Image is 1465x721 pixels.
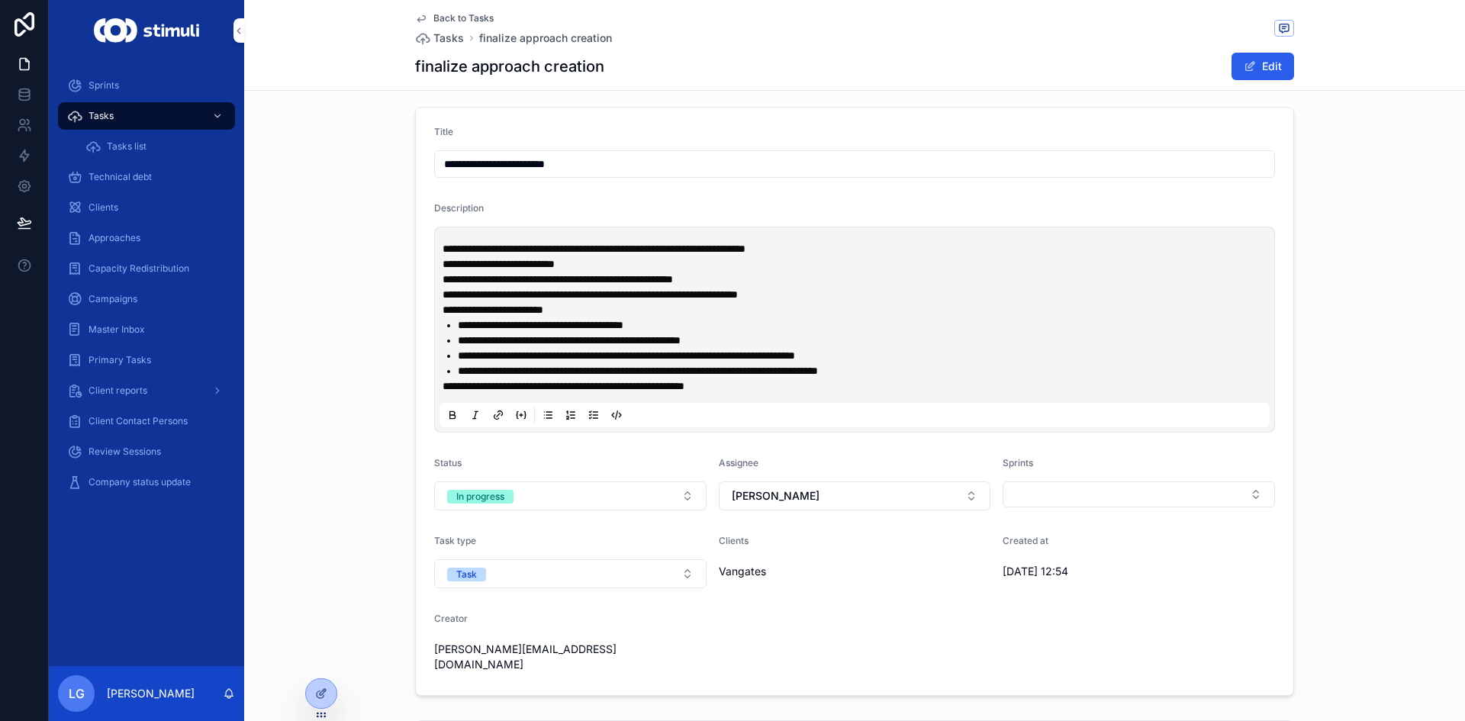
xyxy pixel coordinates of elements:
a: Campaigns [58,285,235,313]
span: Company status update [89,476,191,488]
div: Task [456,568,477,581]
a: Primary Tasks [58,346,235,374]
span: LG [69,684,85,703]
a: Capacity Redistribution [58,255,235,282]
span: Tasks [89,110,114,122]
div: scrollable content [49,61,244,516]
span: Title [434,126,453,137]
span: Vangates [719,564,766,579]
span: Back to Tasks [433,12,494,24]
a: Client reports [58,377,235,404]
span: Campaigns [89,293,137,305]
span: Description [434,202,484,214]
span: Capacity Redistribution [89,262,189,275]
span: Client Contact Persons [89,415,188,427]
p: [PERSON_NAME] [107,686,195,701]
span: Approaches [89,232,140,244]
span: Creator [434,613,468,624]
a: Company status update [58,468,235,496]
a: Sprints [58,72,235,99]
button: Select Button [434,559,707,588]
span: Sprints [1003,457,1033,468]
span: Client reports [89,385,147,397]
span: Created at [1003,535,1048,546]
a: Clients [58,194,235,221]
a: Tasks [58,102,235,130]
button: Select Button [719,481,991,510]
a: Master Inbox [58,316,235,343]
span: Clients [89,201,118,214]
span: Tasks [433,31,464,46]
a: Tasks [415,31,464,46]
span: [DATE] 12:54 [1003,564,1204,579]
div: In progress [456,490,504,504]
span: Assignee [719,457,758,468]
span: Tasks list [107,140,146,153]
button: Select Button [434,481,707,510]
span: Review Sessions [89,446,161,458]
a: Client Contact Persons [58,407,235,435]
img: App logo [94,18,198,43]
span: Sprints [89,79,119,92]
span: Primary Tasks [89,354,151,366]
a: Approaches [58,224,235,252]
span: Status [434,457,462,468]
span: Task type [434,535,476,546]
button: Select Button [1003,481,1275,507]
a: Review Sessions [58,438,235,465]
h1: finalize approach creation [415,56,604,77]
a: finalize approach creation [479,31,612,46]
button: Edit [1232,53,1294,80]
a: Technical debt [58,163,235,191]
span: [PERSON_NAME] [732,488,819,504]
a: Tasks list [76,133,235,160]
span: Technical debt [89,171,152,183]
a: Back to Tasks [415,12,494,24]
span: [PERSON_NAME][EMAIL_ADDRESS][DOMAIN_NAME] [434,642,636,672]
span: Master Inbox [89,323,145,336]
span: Clients [719,535,749,546]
